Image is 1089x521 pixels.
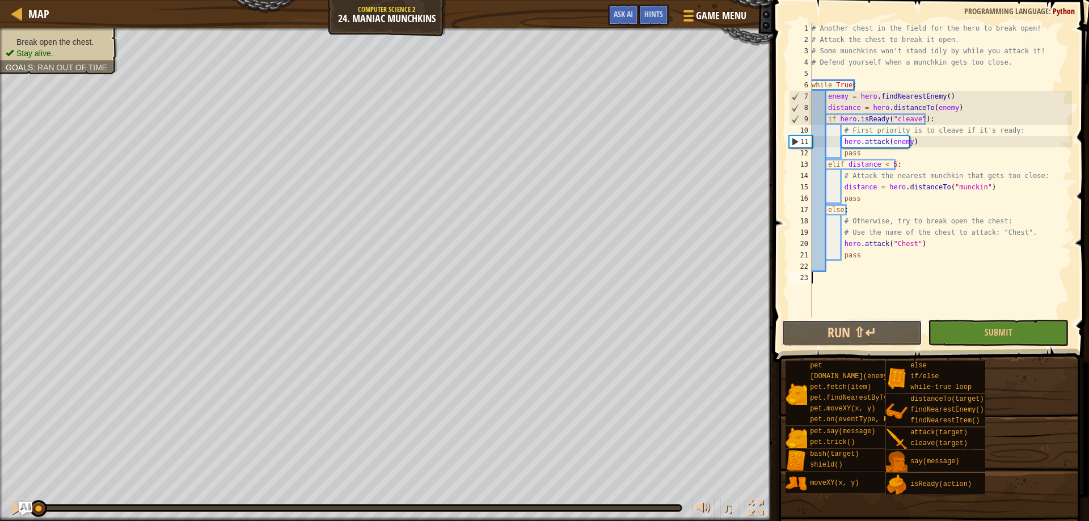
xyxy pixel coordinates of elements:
[789,79,812,91] div: 6
[886,474,907,495] img: portrait.png
[810,450,859,458] span: bash(target)
[810,405,875,413] span: pet.moveXY(x, y)
[786,450,807,472] img: portrait.png
[789,204,812,215] div: 17
[789,23,812,34] div: 1
[886,429,907,450] img: portrait.png
[789,68,812,79] div: 5
[692,498,715,521] button: Adjust volume
[19,502,32,515] button: Ask AI
[33,63,37,72] span: :
[985,326,1012,338] span: Submit
[789,238,812,249] div: 20
[928,320,1069,346] button: Submit
[789,272,812,283] div: 23
[6,498,28,521] button: Ctrl + P: Pause
[23,6,49,22] a: Map
[16,49,53,58] span: Stay alive.
[789,34,812,45] div: 2
[696,9,746,23] span: Game Menu
[37,63,107,72] span: Ran out of time
[723,499,734,516] span: ♫
[910,417,980,425] span: findNearestItem()
[674,5,753,31] button: Game Menu
[789,147,812,159] div: 12
[28,6,49,22] span: Map
[910,395,984,403] span: distanceTo(target)
[810,461,843,469] span: shield()
[1049,6,1053,16] span: :
[789,261,812,272] div: 22
[810,479,859,487] span: moveXY(x, y)
[644,9,663,19] span: Hints
[6,63,33,72] span: Goals
[910,406,984,414] span: findNearestEnemy()
[789,170,812,181] div: 14
[790,102,812,113] div: 8
[886,401,907,422] img: portrait.png
[910,362,927,370] span: else
[910,480,972,488] span: isReady(action)
[789,45,812,57] div: 3
[789,249,812,261] div: 21
[16,37,94,46] span: Break open the chest.
[789,125,812,136] div: 10
[789,193,812,204] div: 16
[790,91,812,102] div: 7
[6,36,109,48] li: Break open the chest.
[786,473,807,494] img: portrait.png
[964,6,1049,16] span: Programming language
[789,181,812,193] div: 15
[786,427,807,449] img: portrait.png
[614,9,633,19] span: Ask AI
[790,113,812,125] div: 9
[745,498,767,521] button: Toggle fullscreen
[789,159,812,170] div: 13
[810,438,855,446] span: pet.trick()
[6,48,109,59] li: Stay alive.
[810,362,822,370] span: pet
[789,215,812,227] div: 18
[810,372,892,380] span: [DOMAIN_NAME](enemy)
[810,427,875,435] span: pet.say(message)
[608,5,639,26] button: Ask AI
[886,367,907,389] img: portrait.png
[810,394,920,402] span: pet.findNearestByType(type)
[810,383,871,391] span: pet.fetch(item)
[886,451,907,473] img: portrait.png
[910,439,968,447] span: cleave(target)
[789,227,812,238] div: 19
[790,136,812,147] div: 11
[720,498,740,521] button: ♫
[782,320,922,346] button: Run ⇧↵
[910,458,959,465] span: say(message)
[786,383,807,405] img: portrait.png
[910,429,968,437] span: attack(target)
[910,372,939,380] span: if/else
[1053,6,1075,16] span: Python
[810,416,916,423] span: pet.on(eventType, handler)
[910,383,972,391] span: while-true loop
[789,57,812,68] div: 4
